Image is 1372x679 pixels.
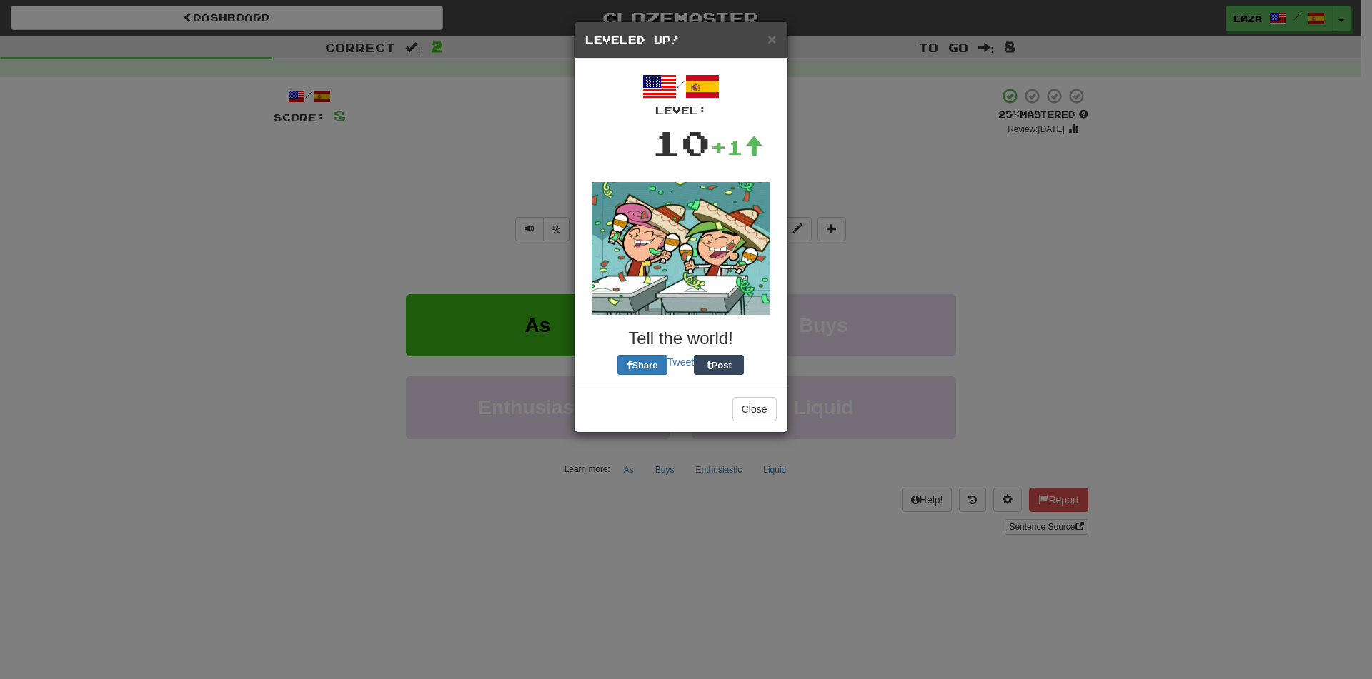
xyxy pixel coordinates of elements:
[592,182,770,315] img: fairly-odd-parents-da00311291977d55ff188899e898f38bf0ea27628e4b7d842fa96e17094d9a08.gif
[732,397,777,421] button: Close
[710,133,763,161] div: +1
[617,355,667,375] button: Share
[667,356,694,368] a: Tweet
[585,104,777,118] div: Level:
[585,69,777,118] div: /
[652,118,710,168] div: 10
[585,329,777,348] h3: Tell the world!
[694,355,744,375] button: Post
[585,33,777,47] h5: Leveled Up!
[767,31,776,47] span: ×
[767,31,776,46] button: Close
